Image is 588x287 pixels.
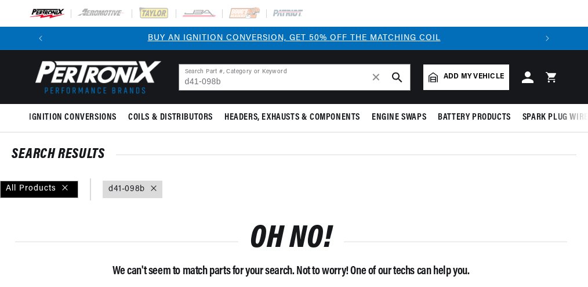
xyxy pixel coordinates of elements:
[438,112,511,124] span: Battery Products
[536,27,559,50] button: Translation missing: en.sections.announcements.next_announcement
[366,104,432,131] summary: Engine Swaps
[29,27,52,50] button: Translation missing: en.sections.announcements.previous_announcement
[444,71,504,82] span: Add my vehicle
[15,262,567,281] p: We can't seem to match parts for your search. Not to worry! One of our techs can help you.
[372,112,426,124] span: Engine Swaps
[29,112,117,124] span: Ignition Conversions
[219,104,366,131] summary: Headers, Exhausts & Components
[29,104,122,131] summary: Ignition Conversions
[128,112,213,124] span: Coils & Distributors
[432,104,517,131] summary: Battery Products
[148,34,441,42] a: BUY AN IGNITION CONVERSION, GET 50% OFF THE MATCHING COIL
[179,64,410,90] input: Search Part #, Category or Keyword
[29,57,162,97] img: Pertronix
[52,32,536,45] div: 1 of 3
[12,149,576,160] div: SEARCH RESULTS
[108,183,145,196] a: d41-098b
[122,104,219,131] summary: Coils & Distributors
[423,64,509,90] a: Add my vehicle
[52,32,536,45] div: Announcement
[250,226,332,253] h1: OH NO!
[224,112,360,124] span: Headers, Exhausts & Components
[384,64,410,90] button: search button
